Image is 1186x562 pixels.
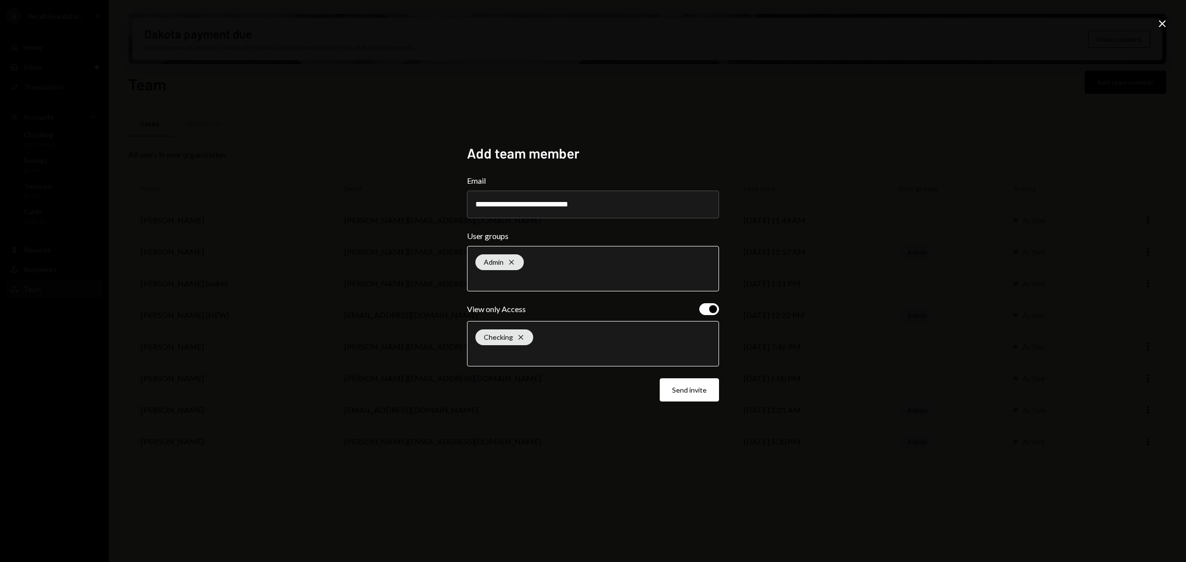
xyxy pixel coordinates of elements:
[660,378,719,401] button: Send invite
[475,329,533,345] div: Checking
[467,144,719,163] h2: Add team member
[475,254,524,270] div: Admin
[467,230,719,242] label: User groups
[467,175,719,187] label: Email
[467,303,526,315] div: View only Access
